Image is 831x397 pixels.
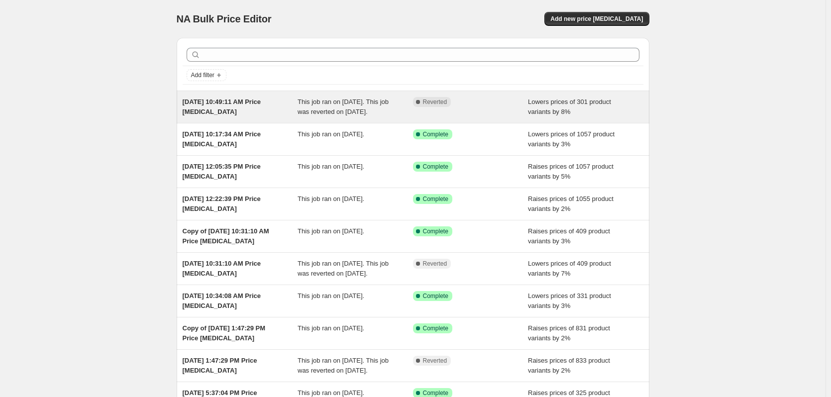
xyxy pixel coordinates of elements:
[298,357,389,374] span: This job ran on [DATE]. This job was reverted on [DATE].
[298,163,364,170] span: This job ran on [DATE].
[298,98,389,115] span: This job ran on [DATE]. This job was reverted on [DATE].
[528,130,615,148] span: Lowers prices of 1057 product variants by 3%
[177,13,272,24] span: NA Bulk Price Editor
[528,98,611,115] span: Lowers prices of 301 product variants by 8%
[298,292,364,299] span: This job ran on [DATE].
[423,324,448,332] span: Complete
[423,292,448,300] span: Complete
[550,15,643,23] span: Add new price [MEDICAL_DATA]
[191,71,214,79] span: Add filter
[183,98,261,115] span: [DATE] 10:49:11 AM Price [MEDICAL_DATA]
[528,357,610,374] span: Raises prices of 833 product variants by 2%
[183,195,261,212] span: [DATE] 12:22:39 PM Price [MEDICAL_DATA]
[298,195,364,202] span: This job ran on [DATE].
[528,292,611,309] span: Lowers prices of 331 product variants by 3%
[423,227,448,235] span: Complete
[298,260,389,277] span: This job ran on [DATE]. This job was reverted on [DATE].
[544,12,649,26] button: Add new price [MEDICAL_DATA]
[423,98,447,106] span: Reverted
[183,324,266,342] span: Copy of [DATE] 1:47:29 PM Price [MEDICAL_DATA]
[528,163,614,180] span: Raises prices of 1057 product variants by 5%
[298,130,364,138] span: This job ran on [DATE].
[423,195,448,203] span: Complete
[528,227,610,245] span: Raises prices of 409 product variants by 3%
[298,389,364,397] span: This job ran on [DATE].
[423,260,447,268] span: Reverted
[423,357,447,365] span: Reverted
[183,163,261,180] span: [DATE] 12:05:35 PM Price [MEDICAL_DATA]
[183,130,261,148] span: [DATE] 10:17:34 AM Price [MEDICAL_DATA]
[298,227,364,235] span: This job ran on [DATE].
[183,260,261,277] span: [DATE] 10:31:10 AM Price [MEDICAL_DATA]
[183,227,269,245] span: Copy of [DATE] 10:31:10 AM Price [MEDICAL_DATA]
[298,324,364,332] span: This job ran on [DATE].
[423,130,448,138] span: Complete
[423,389,448,397] span: Complete
[528,260,611,277] span: Lowers prices of 409 product variants by 7%
[528,195,614,212] span: Raises prices of 1055 product variants by 2%
[528,324,610,342] span: Raises prices of 831 product variants by 2%
[423,163,448,171] span: Complete
[183,292,261,309] span: [DATE] 10:34:08 AM Price [MEDICAL_DATA]
[183,357,257,374] span: [DATE] 1:47:29 PM Price [MEDICAL_DATA]
[187,69,226,81] button: Add filter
